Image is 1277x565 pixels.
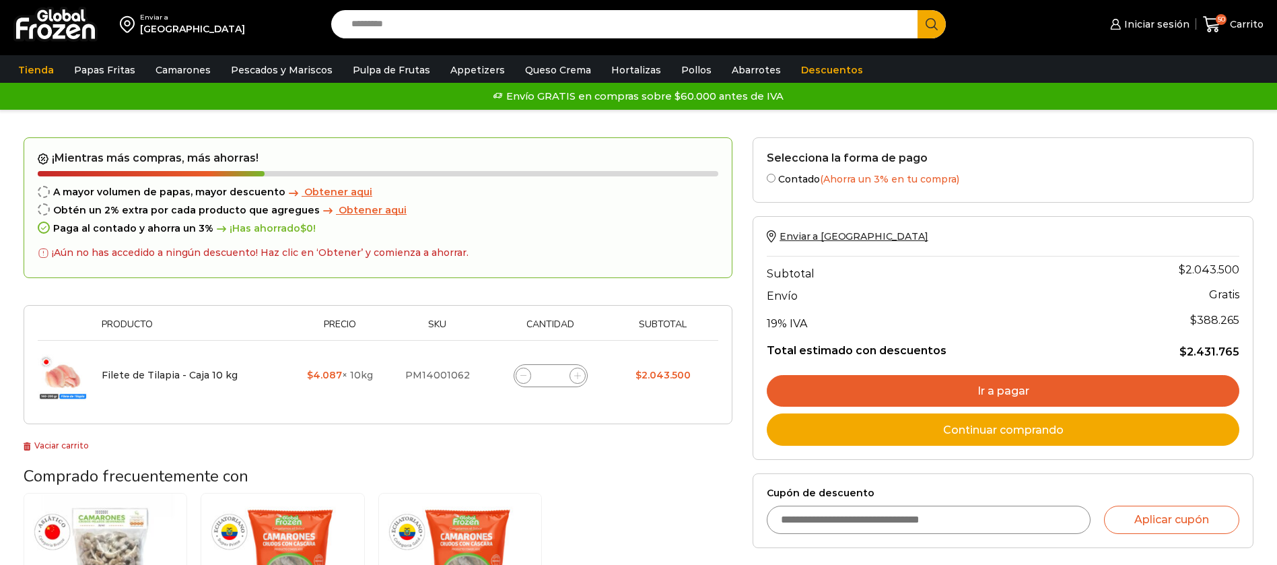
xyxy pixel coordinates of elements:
th: Subtotal [767,257,1111,284]
img: address-field-icon.svg [120,13,140,36]
span: $ [1190,314,1197,327]
th: Total estimado con descuentos [767,333,1111,359]
h2: Selecciona la forma de pago [767,152,1239,164]
span: Obtener aqui [339,204,407,216]
span: Iniciar sesión [1121,18,1189,31]
a: Hortalizas [605,57,668,83]
button: Search button [918,10,946,38]
a: Pescados y Mariscos [224,57,339,83]
bdi: 2.043.500 [1179,263,1239,276]
a: Vaciar carrito [24,440,89,451]
a: Appetizers [444,57,512,83]
th: Precio [292,319,388,340]
div: [GEOGRAPHIC_DATA] [140,22,245,36]
span: Enviar a [GEOGRAPHIC_DATA] [780,230,928,242]
span: Comprado frecuentemente con [24,465,248,487]
div: Paga al contado y ahorra un 3% [38,223,718,234]
label: Contado [767,171,1239,185]
th: Producto [95,319,292,340]
th: Subtotal [614,319,712,340]
span: $ [635,369,642,381]
span: Carrito [1227,18,1264,31]
span: $ [300,222,306,234]
a: Papas Fritas [67,57,142,83]
span: ¡Has ahorrado ! [213,223,316,234]
a: Obtener aqui [320,205,407,216]
bdi: 4.087 [307,369,342,381]
div: A mayor volumen de papas, mayor descuento [38,187,718,198]
span: 50 [1216,14,1227,25]
span: $ [1179,263,1185,276]
a: Descuentos [794,57,870,83]
a: Continuar comprando [767,413,1239,446]
a: Obtener aqui [285,187,372,198]
bdi: 2.431.765 [1179,345,1239,358]
div: ¡Aún no has accedido a ningún descuento! Haz clic en ‘Obtener’ y comienza a ahorrar. [38,241,469,265]
span: $ [1179,345,1187,358]
a: Filete de Tilapia - Caja 10 kg [102,369,238,381]
a: Abarrotes [725,57,788,83]
div: Obtén un 2% extra por cada producto que agregues [38,205,718,216]
a: Queso Crema [518,57,598,83]
span: (Ahorra un 3% en tu compra) [820,173,959,185]
a: Pulpa de Frutas [346,57,437,83]
bdi: 2.043.500 [635,369,691,381]
th: Sku [388,319,487,340]
td: × 10kg [292,341,388,411]
span: $ [307,369,313,381]
label: Cupón de descuento [767,488,1239,499]
th: Envío [767,284,1111,307]
th: 19% IVA [767,306,1111,333]
h2: ¡Mientras más compras, más ahorras! [38,152,718,165]
a: Enviar a [GEOGRAPHIC_DATA] [767,230,928,242]
span: 388.265 [1190,314,1239,327]
a: Ir a pagar [767,375,1239,407]
th: Cantidad [487,319,614,340]
input: Contado(Ahorra un 3% en tu compra) [767,174,775,182]
a: Iniciar sesión [1107,11,1189,38]
a: Camarones [149,57,217,83]
span: Obtener aqui [304,186,372,198]
button: Aplicar cupón [1104,506,1239,534]
div: Enviar a [140,13,245,22]
strong: Gratis [1209,288,1239,301]
a: Tienda [11,57,61,83]
input: Product quantity [541,366,560,385]
a: 50 Carrito [1203,9,1264,40]
a: Pollos [675,57,718,83]
td: PM14001062 [388,341,487,411]
bdi: 0 [300,222,313,234]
